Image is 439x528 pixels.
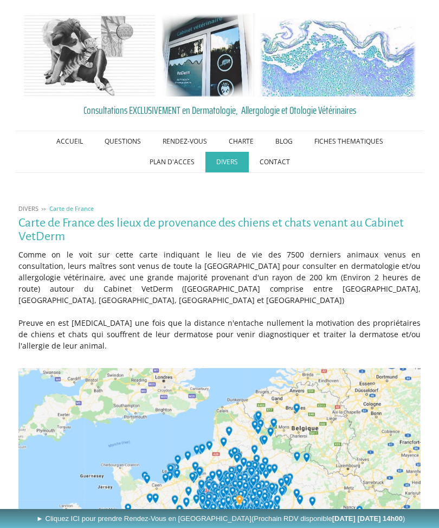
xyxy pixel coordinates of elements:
a: RENDEZ-VOUS [152,131,218,152]
span: (Prochain RDV disponible ) [251,514,405,523]
a: ACCUEIL [46,131,94,152]
a: QUESTIONS [94,131,152,152]
b: [DATE] [DATE] 14h00 [332,514,403,523]
a: DIVERS [205,152,249,172]
a: CHARTE [218,131,264,152]
a: FICHES THEMATIQUES [304,131,394,152]
span: ► Cliquez ICI pour prendre Rendez-Vous en [GEOGRAPHIC_DATA] [36,514,405,523]
h1: Carte de France des lieux de provenance des chiens et chats venant au Cabinet VetDerm [18,216,421,243]
a: PLAN D'ACCES [139,152,205,172]
span: DIVERS [18,204,38,213]
a: BLOG [264,131,304,152]
p: Preuve en est [MEDICAL_DATA] une fois que la distance n'entache nullement la motivation des propr... [18,317,421,351]
a: DIVERS [16,204,41,213]
a: Consultations EXCLUSIVEMENT en Dermatologie, Allergologie et Otologie Vétérinaires [18,102,421,118]
a: Carte de France [47,204,96,213]
p: Comme on le voit sur cette carte indiquant le lieu de vie des 7500 derniers animaux venus en cons... [18,249,421,306]
a: CONTACT [249,152,301,172]
span: Carte de France [49,204,94,213]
